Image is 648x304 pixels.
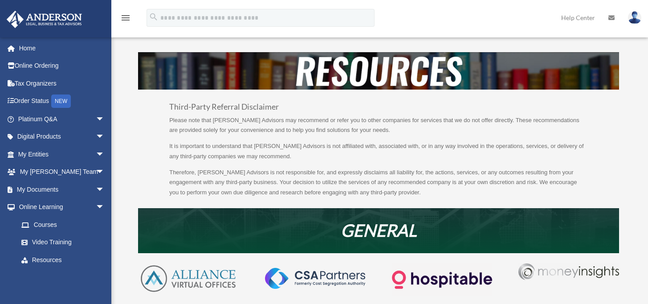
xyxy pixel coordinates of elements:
[6,269,118,287] a: Billingarrow_drop_down
[12,234,118,251] a: Video Training
[96,181,114,199] span: arrow_drop_down
[138,263,238,294] img: AVO-logo-1-color
[169,168,588,198] p: Therefore, [PERSON_NAME] Advisors is not responsible for, and expressly disclaims all liability f...
[6,110,118,128] a: Platinum Q&Aarrow_drop_down
[341,220,417,240] em: GENERAL
[96,269,114,287] span: arrow_drop_down
[6,163,118,181] a: My [PERSON_NAME] Teamarrow_drop_down
[6,39,118,57] a: Home
[6,181,118,198] a: My Documentsarrow_drop_down
[12,251,114,269] a: Resources
[96,128,114,146] span: arrow_drop_down
[4,11,85,28] img: Anderson Advisors Platinum Portal
[628,11,641,24] img: User Pic
[51,94,71,108] div: NEW
[6,57,118,75] a: Online Ordering
[6,145,118,163] a: My Entitiesarrow_drop_down
[96,163,114,181] span: arrow_drop_down
[265,268,365,288] img: CSA-partners-Formerly-Cost-Segregation-Authority
[392,263,492,296] img: Logo-transparent-dark
[12,216,118,234] a: Courses
[96,110,114,128] span: arrow_drop_down
[6,92,118,111] a: Order StatusNEW
[169,115,588,142] p: Please note that [PERSON_NAME] Advisors may recommend or refer you to other companies for service...
[96,145,114,164] span: arrow_drop_down
[120,12,131,23] i: menu
[6,128,118,146] a: Digital Productsarrow_drop_down
[96,198,114,217] span: arrow_drop_down
[169,103,588,115] h3: Third-Party Referral Disclaimer
[6,198,118,216] a: Online Learningarrow_drop_down
[120,16,131,23] a: menu
[6,74,118,92] a: Tax Organizers
[169,141,588,168] p: It is important to understand that [PERSON_NAME] Advisors is not affiliated with, associated with...
[149,12,159,22] i: search
[138,52,619,90] img: resources-header
[518,263,619,280] img: Money-Insights-Logo-Silver NEW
